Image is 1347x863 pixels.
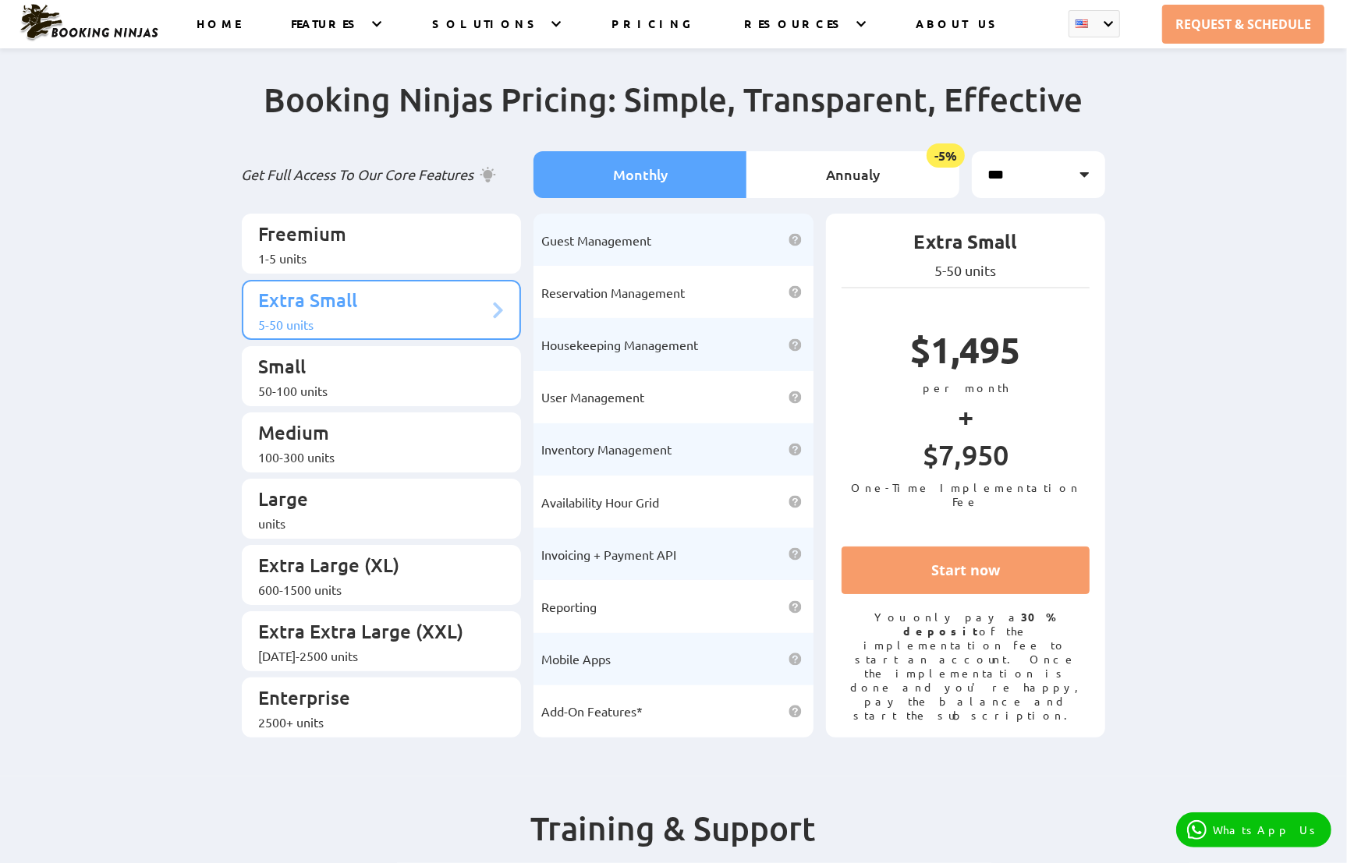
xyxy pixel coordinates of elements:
p: $7,950 [842,437,1090,480]
img: help icon [789,600,802,614]
p: Extra Small [842,229,1090,262]
img: help icon [789,338,802,352]
a: WhatsApp Us [1176,812,1331,847]
img: help icon [789,653,802,666]
img: help icon [789,391,802,404]
p: One-Time Implementation Fee [842,480,1090,508]
p: Freemium [259,221,489,250]
div: 1-5 units [259,250,489,266]
p: Extra Small [259,288,489,317]
a: HOME [197,16,240,48]
p: 5-50 units [842,262,1090,279]
p: Enterprise [259,685,489,714]
a: PRICING [611,16,693,48]
span: Guest Management [541,232,651,248]
img: help icon [789,233,802,246]
img: help icon [789,443,802,456]
span: -5% [927,143,965,168]
p: + [842,394,1090,437]
a: FEATURES [291,16,362,48]
span: Reporting [541,599,597,614]
h2: Booking Ninjas Pricing: Simple, Transparent, Effective [242,79,1106,151]
p: Small [259,354,489,383]
img: help icon [789,705,802,718]
div: 2500+ units [259,714,489,730]
p: Medium [259,420,489,449]
li: Annualy [746,151,959,198]
span: Add-On Features* [541,703,643,719]
img: help icon [789,547,802,561]
p: WhatsApp Us [1213,823,1320,836]
img: help icon [789,495,802,508]
a: SOLUTIONS [432,16,541,48]
div: units [259,515,489,531]
div: 5-50 units [259,317,489,332]
span: Inventory Management [541,441,672,457]
p: Extra Extra Large (XXL) [259,619,489,648]
p: $1,495 [842,327,1090,380]
a: RESOURCES [744,16,846,48]
a: Start now [842,546,1090,594]
span: Availability Hour Grid [541,494,659,510]
div: 600-1500 units [259,582,489,597]
img: help icon [789,285,802,299]
li: Monthly [533,151,746,198]
span: Reservation Management [541,285,685,300]
div: 100-300 units [259,449,489,465]
a: ABOUT US [916,16,1003,48]
span: Invoicing + Payment API [541,546,676,562]
p: Large [259,486,489,515]
span: Mobile Apps [541,651,611,667]
strong: 30% deposit [903,610,1057,638]
p: per month [842,380,1090,394]
div: [DATE]-2500 units [259,648,489,663]
p: You only pay a of the implementation fee to start an account. Once the implementation is done and... [842,610,1090,722]
div: 50-100 units [259,383,489,398]
span: User Management [541,389,644,405]
p: Extra Large (XL) [259,553,489,582]
span: Housekeeping Management [541,337,698,352]
p: Get Full Access To Our Core Features [242,165,522,184]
